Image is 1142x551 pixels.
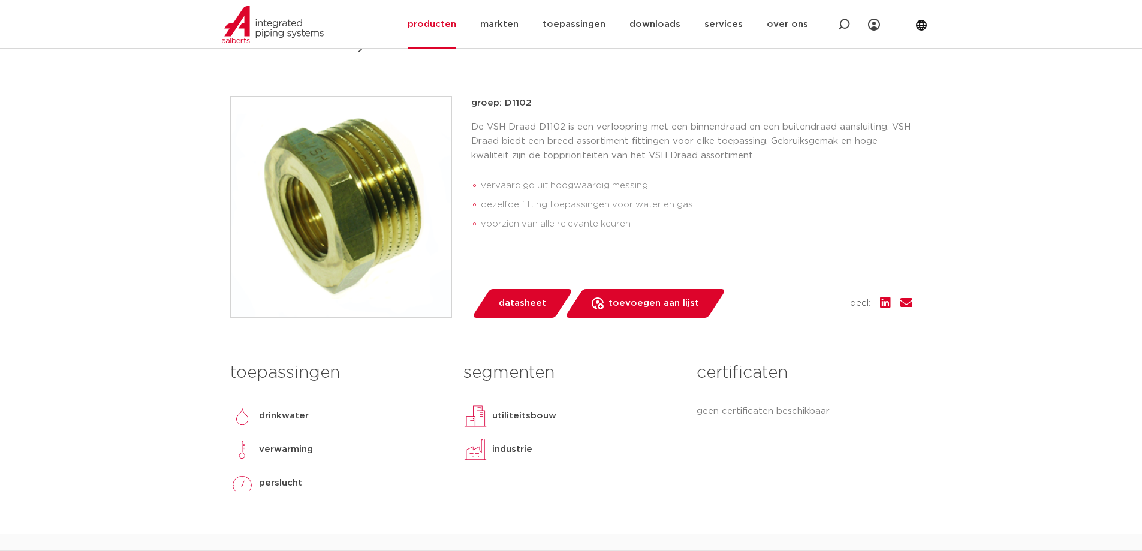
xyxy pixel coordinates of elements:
[499,294,546,313] span: datasheet
[471,96,912,110] p: groep: D1102
[481,215,912,234] li: voorzien van alle relevante keuren
[608,294,699,313] span: toevoegen aan lijst
[230,471,254,495] img: perslucht
[463,438,487,462] img: industrie
[492,442,532,457] p: industrie
[481,176,912,195] li: vervaardigd uit hoogwaardig messing
[230,404,254,428] img: drinkwater
[697,404,912,418] p: geen certificaten beschikbaar
[230,438,254,462] img: verwarming
[492,409,556,423] p: utiliteitsbouw
[259,442,313,457] p: verwarming
[231,97,451,317] img: Product Image for VSH Draad verloopring (binnendraad x buitendraad)
[697,361,912,385] h3: certificaten
[471,120,912,163] p: De VSH Draad D1102 is een verloopring met een binnendraad en een buitendraad aansluiting. VSH Dra...
[850,296,870,311] span: deel:
[471,289,573,318] a: datasheet
[259,476,302,490] p: perslucht
[481,195,912,215] li: dezelfde fitting toepassingen voor water en gas
[463,361,679,385] h3: segmenten
[230,361,445,385] h3: toepassingen
[463,404,487,428] img: utiliteitsbouw
[259,409,309,423] p: drinkwater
